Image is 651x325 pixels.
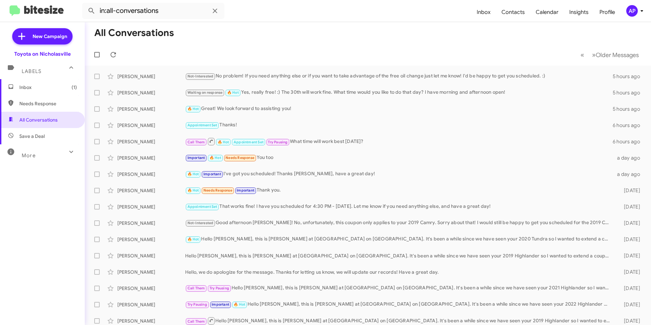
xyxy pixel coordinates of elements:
span: Important [212,302,229,307]
span: Labels [22,68,41,74]
div: [PERSON_NAME] [117,252,185,259]
div: I've got you scheduled! Thanks [PERSON_NAME], have a great day! [185,170,613,178]
span: Try Pausing [188,302,207,307]
div: [DATE] [613,187,646,194]
div: [DATE] [613,220,646,227]
span: Important [237,188,254,193]
div: Thanks! [185,121,613,129]
span: More [22,152,36,159]
span: Save a Deal [19,133,45,140]
h1: All Conversations [94,28,174,38]
div: [PERSON_NAME] [117,155,185,161]
div: [DATE] [613,318,646,324]
span: Important [203,172,221,176]
div: [PERSON_NAME] [117,187,185,194]
span: New Campaign [33,33,67,40]
a: New Campaign [12,28,73,44]
div: Toyota on Nicholasville [14,51,71,57]
div: Great! We look forward to assisting you! [185,105,613,113]
div: 5 hours ago [613,89,646,96]
span: Calendar [530,2,564,22]
div: 5 hours ago [613,73,646,80]
div: No problem! If you need anything else or if you want to take advantage of the free oil change jus... [185,72,613,80]
span: Important [188,156,205,160]
div: Hello [PERSON_NAME], this is [PERSON_NAME] at [GEOGRAPHIC_DATA] on [GEOGRAPHIC_DATA]. It's been a... [185,301,613,308]
div: Yes, really free! :) The 30th will work fine. What time would you like to do that day? I have mor... [185,89,613,96]
div: [DATE] [613,236,646,243]
input: Search [82,3,224,19]
div: [DATE] [613,269,646,275]
div: [PERSON_NAME] [117,318,185,324]
div: [DATE] [613,203,646,210]
span: Call Them [188,319,205,324]
button: Next [588,48,643,62]
span: Needs Response [19,100,77,107]
span: 🔥 Hot [188,172,199,176]
span: Appointment Set [234,140,263,144]
div: 6 hours ago [613,138,646,145]
a: Inbox [471,2,496,22]
div: [PERSON_NAME] [117,285,185,292]
div: [PERSON_NAME] [117,203,185,210]
div: [PERSON_NAME] [117,106,185,112]
span: « [580,51,584,59]
span: Try Pausing [268,140,288,144]
div: [PERSON_NAME] [117,269,185,275]
span: Waiting on response [188,90,223,95]
a: Profile [594,2,620,22]
span: 🔥 Hot [188,107,199,111]
div: a day ago [613,171,646,178]
div: [PERSON_NAME] [117,220,185,227]
span: Needs Response [225,156,254,160]
button: AP [620,5,644,17]
span: All Conversations [19,116,58,123]
div: Hello [PERSON_NAME], this is [PERSON_NAME] at [GEOGRAPHIC_DATA] on [GEOGRAPHIC_DATA]. It's been a... [185,235,613,243]
div: Hello [PERSON_NAME], this is [PERSON_NAME] at [GEOGRAPHIC_DATA] on [GEOGRAPHIC_DATA]. It's been a... [185,284,613,292]
div: AP [626,5,638,17]
span: Try Pausing [210,286,229,290]
div: [PERSON_NAME] [117,89,185,96]
div: a day ago [613,155,646,161]
span: » [592,51,596,59]
span: 🔥 Hot [227,90,239,95]
div: [PERSON_NAME] [117,138,185,145]
div: [PERSON_NAME] [117,73,185,80]
span: Inbox [19,84,77,91]
div: 5 hours ago [613,106,646,112]
span: Not-Interested [188,74,214,78]
div: Thank you. [185,186,613,194]
div: Good afternoon [PERSON_NAME]! No, unfortunately, this coupon only applies to your 2019 Camry. Sor... [185,219,613,227]
div: Hello, we do apologize for the message. Thanks for letting us know, we will update our records! H... [185,269,613,275]
div: Hello [PERSON_NAME], this is [PERSON_NAME] at [GEOGRAPHIC_DATA] on [GEOGRAPHIC_DATA]. It's been a... [185,317,613,325]
div: [DATE] [613,285,646,292]
div: [PERSON_NAME] [117,301,185,308]
div: Hello [PERSON_NAME], this is [PERSON_NAME] at [GEOGRAPHIC_DATA] on [GEOGRAPHIC_DATA]. It's been a... [185,252,613,259]
span: Not-Interested [188,221,214,225]
div: [DATE] [613,252,646,259]
div: [PERSON_NAME] [117,171,185,178]
span: 🔥 Hot [188,188,199,193]
a: Insights [564,2,594,22]
span: Call Them [188,140,205,144]
span: Older Messages [596,51,639,59]
button: Previous [576,48,588,62]
div: [PERSON_NAME] [117,236,185,243]
a: Contacts [496,2,530,22]
span: 🔥 Hot [218,140,229,144]
div: 6 hours ago [613,122,646,129]
span: 🔥 Hot [188,237,199,241]
div: You too [185,154,613,162]
span: Call Them [188,286,205,290]
span: 🔥 Hot [234,302,245,307]
div: What time will work best [DATE]? [185,137,613,146]
span: 🔥 Hot [210,156,221,160]
div: [DATE] [613,301,646,308]
span: (1) [72,84,77,91]
div: That works fine! I have you scheduled for 4:30 PM - [DATE]. Let me know if you need anything else... [185,203,613,211]
nav: Page navigation example [577,48,643,62]
span: Needs Response [203,188,232,193]
div: [PERSON_NAME] [117,122,185,129]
